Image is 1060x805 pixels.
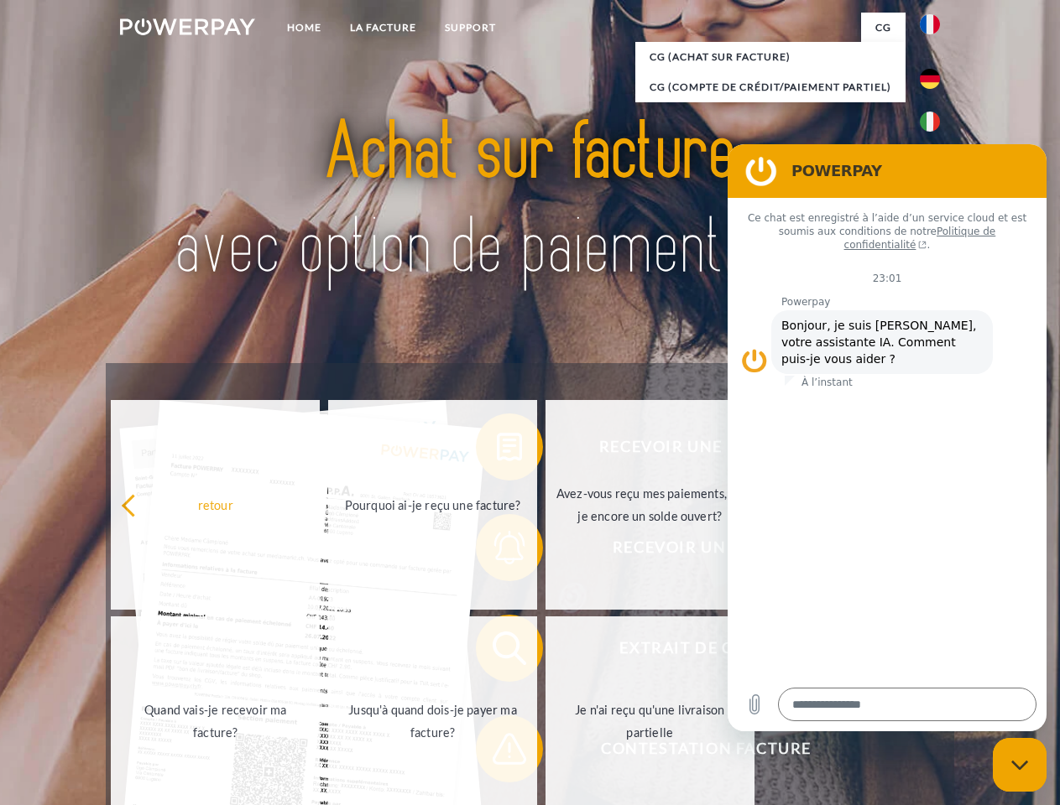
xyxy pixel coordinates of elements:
img: title-powerpay_fr.svg [160,80,900,321]
a: LA FACTURE [336,13,431,43]
div: retour [121,493,310,516]
div: Avez-vous reçu mes paiements, ai-je encore un solde ouvert? [556,482,744,527]
a: Support [431,13,510,43]
img: de [920,69,940,89]
div: Je n'ai reçu qu'une livraison partielle [556,699,744,744]
a: Home [273,13,336,43]
a: CG (Compte de crédit/paiement partiel) [635,72,906,102]
img: it [920,112,940,132]
iframe: Fenêtre de messagerie [728,144,1047,731]
a: Avez-vous reçu mes paiements, ai-je encore un solde ouvert? [546,400,755,610]
img: fr [920,14,940,34]
img: logo-powerpay-white.svg [120,18,255,35]
div: Jusqu'à quand dois-je payer ma facture? [338,699,527,744]
iframe: Bouton de lancement de la fenêtre de messagerie, conversation en cours [993,738,1047,792]
a: CG (achat sur facture) [635,42,906,72]
div: Quand vais-je recevoir ma facture? [121,699,310,744]
a: CG [861,13,906,43]
div: Pourquoi ai-je reçu une facture? [338,493,527,516]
